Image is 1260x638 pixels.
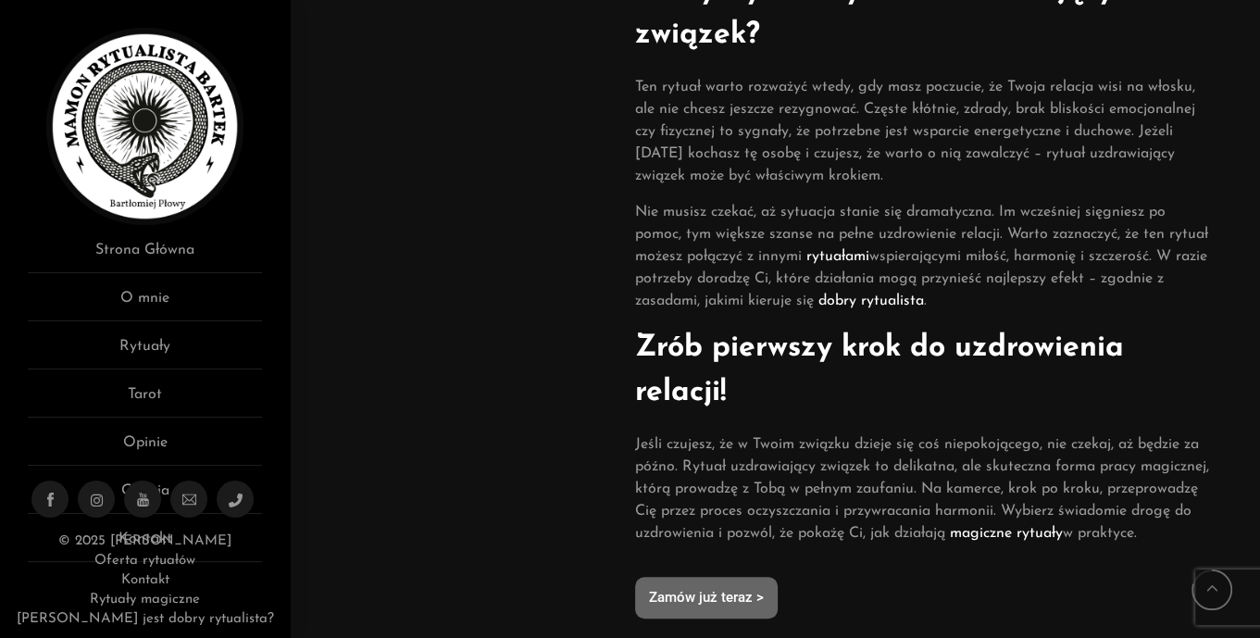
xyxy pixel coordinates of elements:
a: Opinie [28,432,262,466]
p: Jeśli czujesz, że w Twoim związku dzieje się coś niepokojącego, nie czekaj, aż będzie za późno. R... [635,433,1214,544]
a: Zamów już teraz > [635,577,778,619]
p: Ten rytuał warto rozważyć wtedy, gdy masz poczucie, że Twoja relacja wisi na włosku, ale nie chce... [635,76,1214,187]
a: O mnie [28,287,262,321]
a: Strona Główna [28,239,262,273]
a: dobry rytualista [818,294,924,308]
span: Zamów już teraz > [649,591,764,605]
img: Rytualista Bartek [46,28,243,225]
p: Nie musisz czekać, aż sytuacja stanie się dramatyczna. Im wcześniej sięgniesz po pomoc, tym więks... [635,201,1214,312]
a: [PERSON_NAME] jest dobry rytualista? [17,612,274,626]
a: Oferta rytuałów [94,554,195,568]
a: Kontakt [121,573,169,587]
a: magiczne rytuały [950,526,1063,541]
a: Rytuały magiczne [90,593,200,607]
a: Rytuały [28,335,262,369]
a: rytuałami [806,249,869,264]
h2: Zrób pierwszy krok do uzdrowienia relacji! [635,326,1214,415]
a: Tarot [28,383,262,418]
